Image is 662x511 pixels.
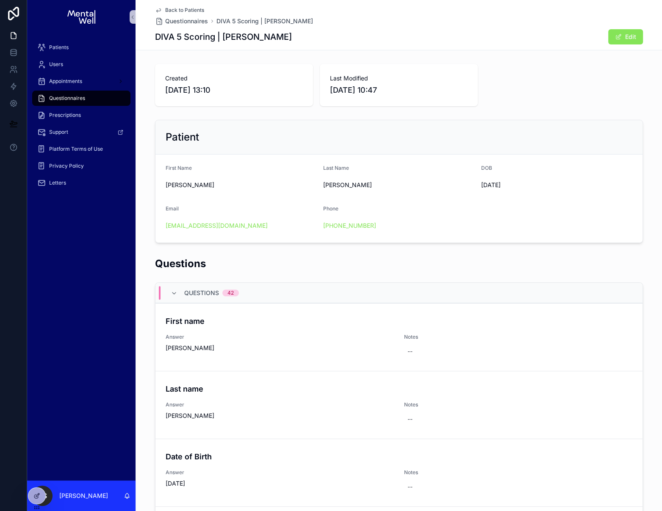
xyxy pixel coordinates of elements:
[330,74,468,83] span: Last Modified
[404,401,513,408] span: Notes
[32,91,130,106] a: Questionnaires
[323,165,349,171] span: Last Name
[407,483,413,491] div: --
[49,129,68,135] span: Support
[165,84,303,96] span: [DATE] 13:10
[49,146,103,152] span: Platform Terms of Use
[32,40,130,55] a: Patients
[166,130,199,144] h2: Patient
[49,61,63,68] span: Users
[407,415,413,423] div: --
[166,451,632,462] h4: Date of Birth
[165,7,204,14] span: Back to Patients
[166,344,394,352] span: [PERSON_NAME]
[407,347,413,356] div: --
[49,95,85,102] span: Questionnaires
[32,141,130,157] a: Platform Terms of Use
[166,383,632,395] h4: Last name
[155,31,292,43] h1: DIVA 5 Scoring | [PERSON_NAME]
[166,205,179,212] span: Email
[404,334,513,340] span: Notes
[323,221,376,230] a: [PHONE_NUMBER]
[67,10,95,24] img: App logo
[49,78,82,85] span: Appointments
[166,401,394,408] span: Answer
[49,163,84,169] span: Privacy Policy
[27,34,136,202] div: scrollable content
[330,84,468,96] span: [DATE] 10:47
[32,108,130,123] a: Prescriptions
[166,165,192,171] span: First Name
[184,289,219,297] span: Questions
[59,492,108,500] p: [PERSON_NAME]
[32,124,130,140] a: Support
[49,44,69,51] span: Patients
[404,469,513,476] span: Notes
[32,74,130,89] a: Appointments
[155,17,208,25] a: Questionnaires
[165,17,208,25] span: Questionnaires
[608,29,643,44] button: Edit
[166,181,317,189] span: [PERSON_NAME]
[166,315,632,327] h4: First name
[166,412,394,420] span: [PERSON_NAME]
[166,469,394,476] span: Answer
[481,181,632,189] span: [DATE]
[32,57,130,72] a: Users
[49,112,81,119] span: Prescriptions
[481,165,492,171] span: DOB
[166,221,268,230] a: [EMAIL_ADDRESS][DOMAIN_NAME]
[166,334,394,340] span: Answer
[216,17,313,25] a: DIVA 5 Scoring | [PERSON_NAME]
[227,290,234,296] div: 42
[166,479,394,488] span: [DATE]
[32,175,130,191] a: Letters
[323,205,338,212] span: Phone
[155,7,204,14] a: Back to Patients
[32,158,130,174] a: Privacy Policy
[49,180,66,186] span: Letters
[323,181,474,189] span: [PERSON_NAME]
[165,74,303,83] span: Created
[155,257,206,271] h2: Questions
